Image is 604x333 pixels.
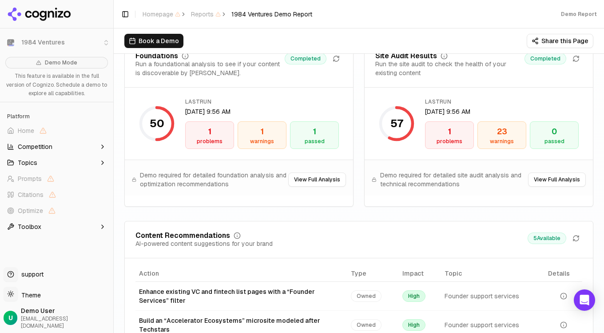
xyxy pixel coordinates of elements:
[429,138,470,145] div: problems
[481,138,522,145] div: warnings
[231,10,312,19] span: 1984 Ventures Demo Report
[402,290,425,302] span: High
[185,107,339,116] div: [DATE] 9:56 AM
[375,52,437,60] div: Site Audit Results
[351,269,395,278] div: Type
[242,125,282,138] div: 1
[5,72,108,98] p: This feature is available in the full version of Cognizo. Schedule a demo to explore all capabili...
[402,319,425,331] span: High
[124,34,183,48] button: Book a Demo
[445,321,541,329] div: Founder support services
[18,174,42,183] span: Prompts
[18,291,41,299] span: Theme
[390,116,403,131] div: 57
[8,313,13,322] span: U
[380,171,528,189] span: Demo required for detailed site audit analysis and technical recommendations
[294,138,335,145] div: passed
[351,290,381,302] span: Owned
[18,206,43,215] span: Optimize
[139,287,344,305] div: Enhance existing VC and fintech list pages with a “Founder Services” filter
[528,233,566,244] span: 5 Available
[534,125,575,138] div: 0
[574,289,595,311] div: Open Intercom Messenger
[140,171,288,189] span: Demo required for detailed foundation analysis and optimization recommendations
[429,125,470,138] div: 1
[534,138,575,145] div: passed
[135,52,178,60] div: Foundations
[21,315,110,329] span: [EMAIL_ADDRESS][DOMAIN_NAME]
[143,10,180,19] span: Homepage
[294,125,335,138] div: 1
[18,190,44,199] span: Citations
[4,140,110,154] button: Competition
[18,158,37,167] span: Topics
[4,109,110,124] div: Platform
[18,142,52,151] span: Competition
[18,270,44,279] span: support
[425,107,579,116] div: [DATE] 9:56 AM
[351,319,381,331] span: Owned
[402,269,437,278] div: Impact
[445,269,541,278] div: Topic
[189,125,230,138] div: 1
[445,292,541,301] div: Founder support services
[561,11,597,18] div: Demo Report
[425,98,579,105] div: lastRun
[150,116,164,131] div: 50
[4,220,110,234] button: Toolbox
[527,34,593,48] button: Share this Page
[135,232,230,239] div: Content Recommendations
[45,59,77,66] span: Demo Mode
[528,173,586,187] button: View Full Analysis
[139,269,344,278] div: Action
[525,53,566,64] span: Completed
[4,156,110,170] button: Topics
[191,10,221,19] span: Reports
[135,239,273,248] div: AI-powered content suggestions for your brand
[285,53,326,64] span: Completed
[143,10,312,19] nav: breadcrumb
[185,98,339,105] div: lastRun
[135,60,285,77] div: Run a foundational analysis to see if your content is discoverable by [PERSON_NAME].
[18,222,41,231] span: Toolbox
[375,60,525,77] div: Run the site audit to check the health of your existing content
[481,125,522,138] div: 23
[242,138,282,145] div: warnings
[21,306,110,315] span: Demo User
[189,138,230,145] div: problems
[288,173,346,187] button: View Full Analysis
[548,269,579,278] div: Details
[18,126,34,135] span: Home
